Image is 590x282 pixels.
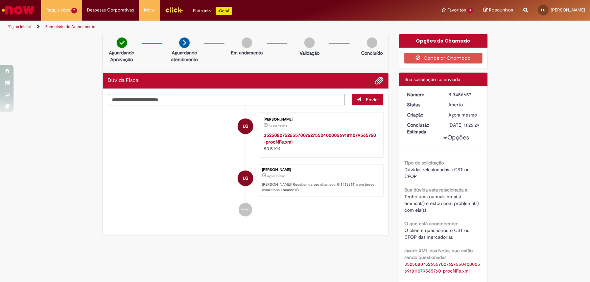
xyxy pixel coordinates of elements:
[108,105,384,224] ul: Histórico de tíquete
[165,5,183,15] img: click_logo_yellow_360x200.png
[242,37,252,48] img: img-circle-grey.png
[449,91,480,98] div: R13456657
[262,168,380,172] div: [PERSON_NAME]
[447,7,466,14] span: Favoritos
[361,50,383,56] p: Concluído
[46,7,70,14] span: Requisições
[1,3,36,17] img: ServiceNow
[449,122,480,128] div: [DATE] 11:26:29
[404,194,480,213] span: Tenho uma ou mais nota(s) emitida(s) e estou com problema(s) com ela(s)
[402,101,444,108] dt: Status
[402,91,444,98] dt: Número
[404,53,482,63] button: Cancelar Chamado
[231,49,263,56] p: Em andamento
[264,132,376,145] a: 35250807526557007627550400005691811079565760-procNFe.xml
[243,118,249,134] span: LG
[108,78,140,84] h2: Dúvida Fiscal Histórico de tíquete
[404,76,460,82] span: Sua solicitação foi enviada
[117,37,127,48] img: check-circle-green.png
[367,37,377,48] img: img-circle-grey.png
[402,111,444,118] dt: Criação
[179,37,190,48] img: arrow-next.png
[352,94,383,105] button: Enviar
[105,49,138,63] p: Aguardando Aprovação
[402,122,444,135] dt: Conclusão Estimada
[193,7,232,15] div: Padroniza
[264,132,376,152] div: 80.5 KB
[269,124,287,128] span: Agora mesmo
[541,8,546,12] span: LG
[108,164,384,197] li: Laura Santos Ordonhe Goncales
[404,160,444,166] b: Tipo de solicitação
[404,227,471,240] span: O cliente questionou o CST ou CFOP das mercadorias
[489,7,513,13] span: Rascunhos
[267,174,285,178] span: Agora mesmo
[7,24,31,29] a: Página inicial
[551,7,585,13] span: [PERSON_NAME]
[404,221,458,227] b: O que está acontecendo:
[449,111,480,118] div: 28/08/2025 10:26:26
[366,97,379,103] span: Enviar
[300,50,320,56] p: Validação
[238,119,253,134] div: Laura Santos Ordonhe Goncales
[375,76,383,85] button: Adicionar anexos
[238,171,253,186] div: Laura Santos Ordonhe Goncales
[483,7,513,14] a: Rascunhos
[144,7,155,14] span: More
[449,101,480,108] div: Aberto
[243,170,249,186] span: LG
[262,182,380,193] p: [PERSON_NAME]! Recebemos seu chamado R13456657 e em breve estaremos atuando.
[467,8,473,14] span: 9
[269,124,287,128] time: 28/08/2025 10:26:24
[267,174,285,178] time: 28/08/2025 10:26:26
[71,8,77,14] span: 7
[304,37,315,48] img: img-circle-grey.png
[404,248,473,260] b: Inserir XML das Notas que estão sendo questionadas
[404,187,468,193] b: Sua dúvida esta relacionada a:
[399,34,488,48] div: Opções do Chamado
[404,261,480,274] a: Download de 35250807526557007627550400005691811079565760-procNFe.xml
[5,21,388,33] ul: Trilhas de página
[264,118,376,122] div: [PERSON_NAME]
[168,49,201,63] p: Aguardando atendimento
[449,112,477,118] time: 28/08/2025 10:26:26
[108,94,345,105] textarea: Digite sua mensagem aqui...
[87,7,134,14] span: Despesas Corporativas
[216,7,232,15] p: +GenAi
[404,166,471,179] span: Dúvidas relacionadas a CST ou CFOP
[449,112,477,118] span: Agora mesmo
[45,24,95,29] a: Formulário de Atendimento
